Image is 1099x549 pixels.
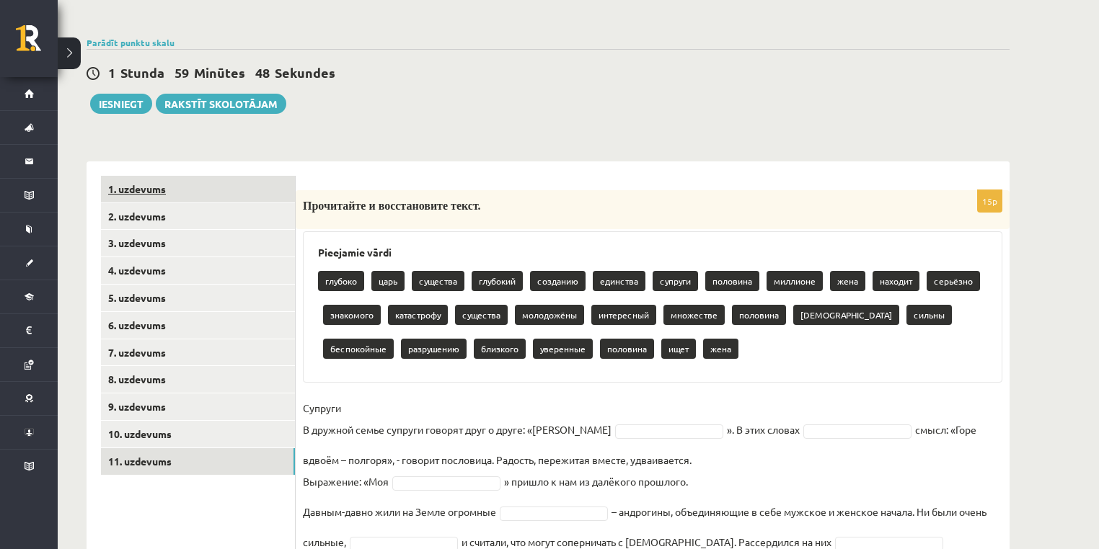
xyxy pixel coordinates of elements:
[101,176,295,202] a: 1. uzdevums
[175,64,189,81] span: 59
[156,94,286,114] a: Rakstīt skolotājam
[108,64,115,81] span: 1
[101,203,295,230] a: 2. uzdevums
[16,25,58,61] a: Rīgas 1. Tālmācības vidusskola
[101,285,295,311] a: 5. uzdevums
[101,366,295,393] a: 8. uzdevums
[90,94,152,114] button: Iesniegt
[101,421,295,447] a: 10. uzdevums
[87,37,175,48] a: Parādīt punktu skalu
[703,339,738,359] p: жена
[533,339,593,359] p: уверенные
[927,271,980,291] p: серьёзно
[303,470,389,492] p: Выражение: «Моя
[101,312,295,339] a: 6. uzdevums
[303,501,496,522] p: Давным-давно жили на Земле огромные
[194,64,245,81] span: Minūtes
[412,271,464,291] p: существа
[705,271,759,291] p: половина
[653,271,698,291] p: супруги
[873,271,919,291] p: находит
[303,397,612,440] p: Супруги В дружной семье супруги говорят друг о друге: «[PERSON_NAME]
[275,64,335,81] span: Sekundes
[906,305,952,325] p: сильны
[255,64,270,81] span: 48
[515,305,584,325] p: молодожёны
[472,271,523,291] p: глубокий
[591,305,656,325] p: интересный
[101,257,295,284] a: 4. uzdevums
[767,271,823,291] p: миллионе
[303,200,481,212] span: Прочитайте и восстановите текст.
[793,305,899,325] p: [DEMOGRAPHIC_DATA]
[323,305,381,325] p: знакомого
[830,271,865,291] p: жена
[318,271,364,291] p: глубоко
[474,339,526,359] p: близкого
[455,305,508,325] p: существа
[663,305,725,325] p: множестве
[600,339,654,359] p: половина
[732,305,786,325] p: половина
[323,339,394,359] p: беспокойные
[661,339,696,359] p: ищет
[101,448,295,475] a: 11. uzdevums
[101,230,295,256] a: 3. uzdevums
[593,271,645,291] p: единства
[530,271,586,291] p: созданию
[120,64,164,81] span: Stunda
[371,271,405,291] p: царь
[101,393,295,420] a: 9. uzdevums
[318,246,987,259] h3: Pieejamie vārdi
[388,305,448,325] p: катастрофу
[101,339,295,366] a: 7. uzdevums
[401,339,467,359] p: разрушению
[977,189,1002,213] p: 15p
